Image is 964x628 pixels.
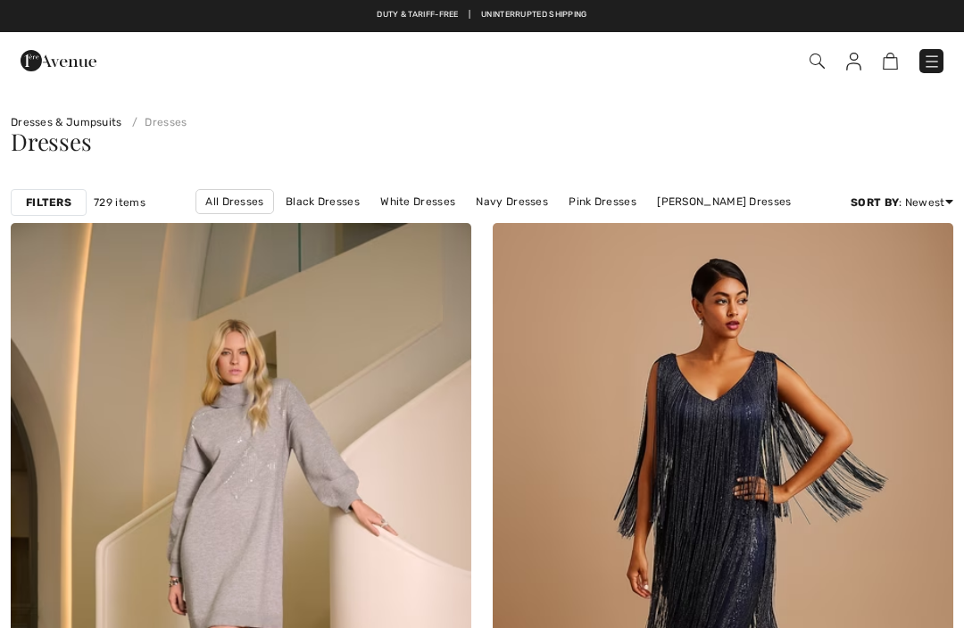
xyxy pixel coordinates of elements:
[467,190,557,213] a: Navy Dresses
[11,116,122,128] a: Dresses & Jumpsuits
[484,214,573,237] a: Long Dresses
[371,190,464,213] a: White Dresses
[846,53,861,70] img: My Info
[648,190,800,213] a: [PERSON_NAME] Dresses
[846,574,946,619] iframe: Opens a widget where you can chat to one of our agents
[576,214,668,237] a: Short Dresses
[883,53,898,70] img: Shopping Bag
[328,214,480,237] a: [PERSON_NAME] Dresses
[851,194,953,211] div: : Newest
[21,43,96,78] img: 1ère Avenue
[11,126,91,157] span: Dresses
[923,53,941,70] img: Menu
[810,54,825,69] img: Search
[195,189,273,214] a: All Dresses
[560,190,645,213] a: Pink Dresses
[125,116,187,128] a: Dresses
[21,51,96,68] a: 1ère Avenue
[277,190,369,213] a: Black Dresses
[94,194,145,211] span: 729 items
[26,194,71,211] strong: Filters
[851,196,899,209] strong: Sort By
